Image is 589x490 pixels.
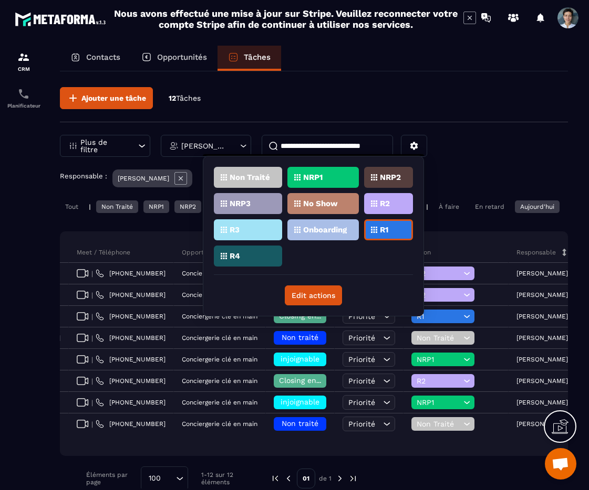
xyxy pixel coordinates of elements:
[145,473,164,484] span: 100
[303,174,323,181] p: NRP1
[297,468,315,488] p: 01
[285,285,342,305] button: Edit actions
[77,248,130,257] p: Meet / Téléphone
[81,93,146,103] span: Ajouter une tâche
[60,172,107,180] p: Responsable :
[380,174,401,181] p: NRP2
[182,313,257,320] p: Conciergerie clé en main
[96,291,166,299] a: [PHONE_NUMBER]
[348,312,375,321] span: Priorité
[164,473,173,484] input: Search for option
[303,226,347,233] p: Onboarding
[319,474,332,483] p: de 1
[545,448,576,480] div: Ouvrir le chat
[348,474,358,483] img: next
[230,252,240,260] p: R4
[417,312,461,321] span: R1
[201,471,254,486] p: 1-12 sur 12 éléments
[417,269,461,278] span: R2
[433,200,464,213] div: À faire
[91,399,93,407] span: |
[143,200,169,213] div: NRP1
[91,313,93,321] span: |
[86,52,120,62] p: Contacts
[417,334,461,342] span: Non Traité
[230,226,240,233] p: R3
[426,203,428,210] p: |
[279,376,339,385] span: Closing en cours
[17,88,30,100] img: scheduler
[335,474,345,483] img: next
[417,291,461,299] span: R2
[96,398,166,407] a: [PHONE_NUMBER]
[182,399,257,406] p: Conciergerie clé en main
[516,420,568,428] p: [PERSON_NAME]
[60,46,131,71] a: Contacts
[380,200,390,207] p: R2
[417,355,461,364] span: NRP1
[91,420,93,428] span: |
[96,377,166,385] a: [PHONE_NUMBER]
[348,355,375,364] span: Priorité
[348,334,375,342] span: Priorité
[182,356,257,363] p: Conciergerie clé en main
[271,474,280,483] img: prev
[3,43,45,80] a: formationformationCRM
[182,377,257,385] p: Conciergerie clé en main
[182,291,257,299] p: Conciergerie clé en main
[417,398,461,407] span: NRP1
[516,248,556,257] p: Responsable
[60,200,84,213] div: Tout
[182,270,257,277] p: Conciergerie clé en main
[182,420,257,428] p: Conciergerie clé en main
[96,312,166,321] a: [PHONE_NUMBER]
[118,175,169,182] p: [PERSON_NAME]
[282,333,318,342] span: Non traité
[80,139,127,153] p: Plus de filtre
[218,46,281,71] a: Tâches
[516,291,568,299] p: [PERSON_NAME]
[3,66,45,72] p: CRM
[96,269,166,278] a: [PHONE_NUMBER]
[230,174,270,181] p: Non Traité
[281,355,319,363] span: injoignable
[516,313,568,320] p: [PERSON_NAME]
[516,270,568,277] p: [PERSON_NAME]
[417,377,461,385] span: R2
[174,200,201,213] div: NRP2
[169,93,201,103] p: 12
[3,80,45,116] a: schedulerschedulerPlanificateur
[113,8,458,30] h2: Nous avons effectué une mise à jour sur Stripe. Veuillez reconnecter votre compte Stripe afin de ...
[281,398,319,406] span: injoignable
[96,334,166,342] a: [PHONE_NUMBER]
[470,200,510,213] div: En retard
[516,334,568,342] p: [PERSON_NAME]
[516,377,568,385] p: [PERSON_NAME]
[348,377,375,385] span: Priorité
[182,248,219,257] p: Opportunité
[303,200,338,207] p: No Show
[157,52,207,62] p: Opportunités
[182,334,257,342] p: Conciergerie clé en main
[181,142,228,150] p: [PERSON_NAME]
[96,420,166,428] a: [PHONE_NUMBER]
[515,200,560,213] div: Aujourd'hui
[244,52,271,62] p: Tâches
[89,203,91,210] p: |
[348,398,375,407] span: Priorité
[284,474,293,483] img: prev
[91,356,93,364] span: |
[96,200,138,213] div: Non Traité
[91,270,93,278] span: |
[3,103,45,109] p: Planificateur
[17,51,30,63] img: formation
[516,399,568,406] p: [PERSON_NAME]
[96,355,166,364] a: [PHONE_NUMBER]
[417,420,461,428] span: Non Traité
[91,377,93,385] span: |
[282,419,318,428] span: Non traité
[348,420,375,428] span: Priorité
[380,226,388,233] p: R1
[91,291,93,299] span: |
[91,334,93,342] span: |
